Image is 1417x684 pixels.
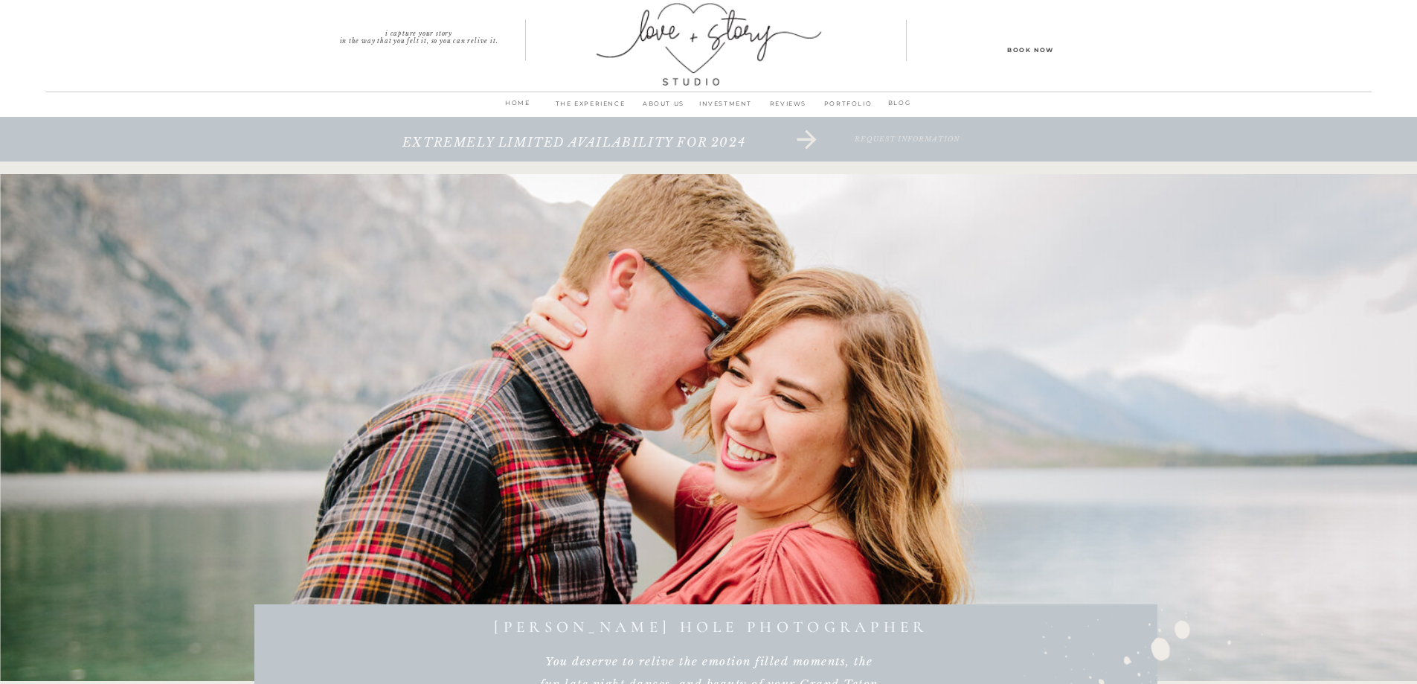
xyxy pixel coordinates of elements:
a: extremely limited availability for 2024 [353,135,796,165]
p: I capture your story in the way that you felt it, so you can relive it. [312,30,526,40]
a: REVIEWS [757,98,820,118]
a: THE EXPERIENCE [548,98,633,118]
a: home [498,97,538,118]
a: request information [777,135,1039,165]
a: INVESTMENT [695,98,757,118]
a: PORTFOLIO [820,98,877,118]
a: ABOUT us [633,98,695,118]
a: Book Now [964,44,1098,54]
h1: [PERSON_NAME] hole photographer [251,618,1172,635]
a: I capture your storyin the way that you felt it, so you can relive it. [312,30,526,40]
a: BLOG [880,97,919,111]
